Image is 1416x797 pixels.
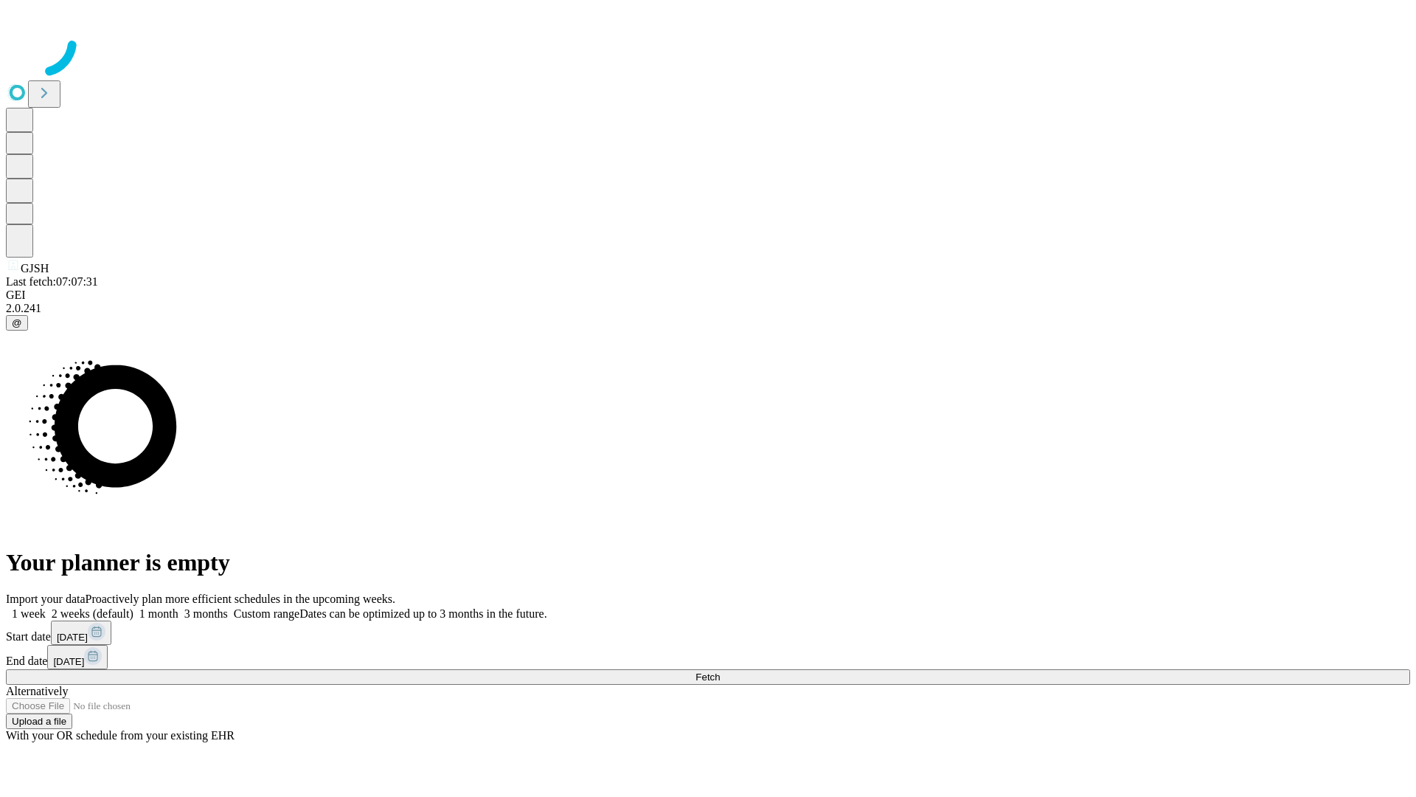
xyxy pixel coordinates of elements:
[695,672,720,683] span: Fetch
[6,549,1410,576] h1: Your planner is empty
[12,607,46,620] span: 1 week
[57,632,88,643] span: [DATE]
[47,645,108,669] button: [DATE]
[6,315,28,331] button: @
[21,262,49,275] span: GJSH
[299,607,546,620] span: Dates can be optimized up to 3 months in the future.
[139,607,178,620] span: 1 month
[184,607,228,620] span: 3 months
[86,593,395,605] span: Proactively plan more efficient schedules in the upcoming weeks.
[6,302,1410,315] div: 2.0.241
[6,669,1410,685] button: Fetch
[6,593,86,605] span: Import your data
[53,656,84,667] span: [DATE]
[6,714,72,729] button: Upload a file
[52,607,133,620] span: 2 weeks (default)
[12,317,22,328] span: @
[51,621,111,645] button: [DATE]
[6,685,68,697] span: Alternatively
[6,645,1410,669] div: End date
[6,275,98,288] span: Last fetch: 07:07:31
[6,289,1410,302] div: GEI
[234,607,299,620] span: Custom range
[6,621,1410,645] div: Start date
[6,729,235,742] span: With your OR schedule from your existing EHR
